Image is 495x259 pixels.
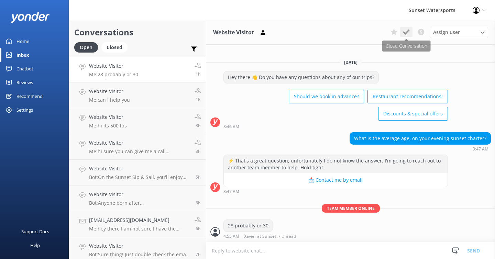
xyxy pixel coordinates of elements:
[196,200,201,206] span: Oct 11 2025 12:21pm (UTC -05:00) America/Cancun
[69,57,206,82] a: Website VisitorMe:28 probably or 301h
[16,103,33,117] div: Settings
[213,28,254,37] h3: Website Visitor
[89,251,190,258] p: Bot: Sure thing! Just double-check the email you used for your reservation. If you still can't fi...
[89,88,130,95] h4: Website Visitor
[89,226,189,232] p: Me: hey there I am not sure I have the correct answer but the office will! [PHONE_NUMBER]
[196,226,201,232] span: Oct 11 2025 12:13pm (UTC -05:00) America/Cancun
[89,71,138,78] p: Me: 28 probably or 30
[340,59,362,65] span: [DATE]
[74,42,98,53] div: Open
[223,124,448,129] div: Oct 11 2025 03:46pm (UTC -05:00) America/Cancun
[74,43,101,51] a: Open
[69,108,206,134] a: Website VisitorMe:hi its 500 lbs3h
[196,251,201,257] span: Oct 11 2025 11:07am (UTC -05:00) America/Cancun
[89,148,189,155] p: Me: hi sure you can give me a call [PHONE_NUMBER]
[21,225,49,238] div: Support Docs
[16,62,33,76] div: Chatbot
[16,34,29,48] div: Home
[350,133,491,144] div: What is the average age, on your evening sunset charter?
[378,107,448,121] button: Discounts & special offers
[101,43,131,51] a: Closed
[69,211,206,237] a: [EMAIL_ADDRESS][DOMAIN_NAME]Me:hey there I am not sure I have the correct answer but the office w...
[89,242,190,250] h4: Website Visitor
[69,134,206,160] a: Website VisitorMe:hi sure you can give me a call [PHONE_NUMBER]3h
[89,97,130,103] p: Me: can I help you
[196,174,201,180] span: Oct 11 2025 01:48pm (UTC -05:00) America/Cancun
[196,148,201,154] span: Oct 11 2025 03:08pm (UTC -05:00) America/Cancun
[433,29,460,36] span: Assign user
[16,89,43,103] div: Recommend
[196,123,201,128] span: Oct 11 2025 03:08pm (UTC -05:00) America/Cancun
[101,42,128,53] div: Closed
[89,174,190,180] p: Bot: On the Sunset Sip & Sail, you'll enjoy appetizers like jerk chicken sliders, BBQ meatballs, ...
[473,147,488,151] strong: 3:47 AM
[223,189,448,194] div: Oct 11 2025 03:47pm (UTC -05:00) America/Cancun
[89,113,127,121] h4: Website Visitor
[69,185,206,211] a: Website VisitorBot:Anyone born after [DEMOGRAPHIC_DATA], must take the [US_STATE] Boater Safety T...
[16,76,33,89] div: Reviews
[196,97,201,103] span: Oct 11 2025 04:54pm (UTC -05:00) America/Cancun
[244,234,276,238] span: Xavier at Sunset
[224,155,448,173] div: ⚡ That's a great question, unfortunately I do not know the answer. I'm going to reach out to anot...
[279,234,296,238] span: • Unread
[16,48,29,62] div: Inbox
[89,200,190,206] p: Bot: Anyone born after [DEMOGRAPHIC_DATA], must take the [US_STATE] Boater Safety Test to operate...
[74,26,201,39] h2: Conversations
[223,234,298,238] div: Oct 11 2025 04:55pm (UTC -05:00) America/Cancun
[89,62,138,70] h4: Website Visitor
[89,216,189,224] h4: [EMAIL_ADDRESS][DOMAIN_NAME]
[322,204,380,213] span: Team member online
[69,160,206,185] a: Website VisitorBot:On the Sunset Sip & Sail, you'll enjoy appetizers like jerk chicken sliders, B...
[223,125,239,129] strong: 3:46 AM
[289,90,364,103] button: Should we book in advance?
[30,238,40,252] div: Help
[196,71,201,77] span: Oct 11 2025 04:55pm (UTC -05:00) America/Cancun
[367,90,448,103] button: Restaurant recommendations!
[223,234,239,238] strong: 4:55 AM
[350,146,491,151] div: Oct 11 2025 03:47pm (UTC -05:00) America/Cancun
[89,139,189,147] h4: Website Visitor
[89,165,190,172] h4: Website Visitor
[89,191,190,198] h4: Website Visitor
[224,71,378,83] div: Hey there 👋 Do you have any questions about any of our trips?
[223,190,239,194] strong: 3:47 AM
[224,220,273,232] div: 28 probably or 30
[224,173,448,187] button: 📩 Contact me by email
[89,123,127,129] p: Me: hi its 500 lbs
[10,12,50,23] img: yonder-white-logo.png
[69,82,206,108] a: Website VisitorMe:can I help you1h
[430,27,488,38] div: Assign User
